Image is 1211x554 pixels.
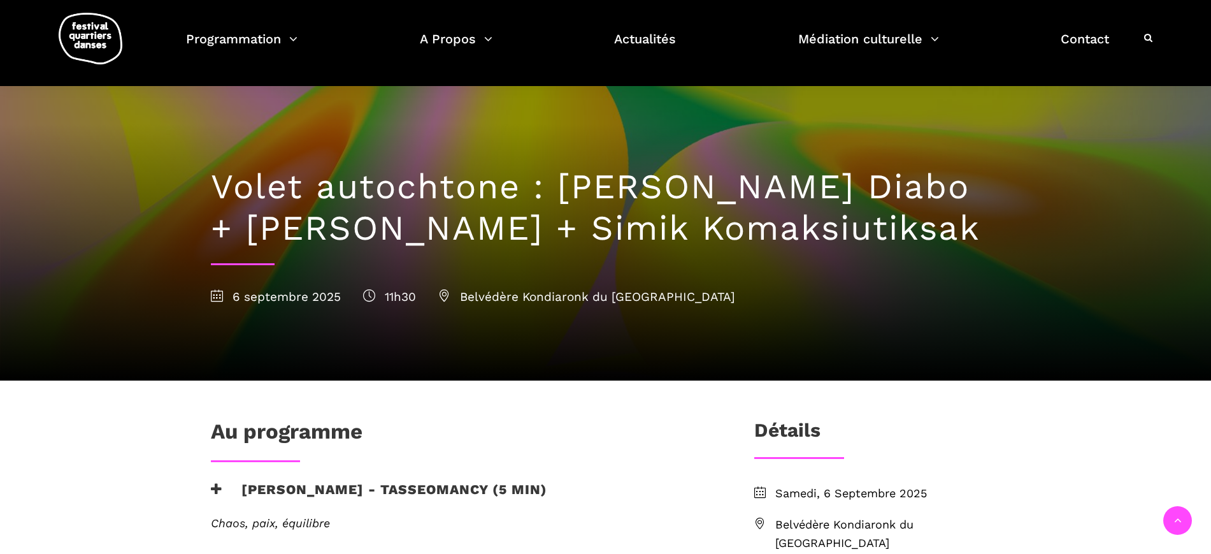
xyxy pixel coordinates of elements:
h1: Au programme [211,419,362,451]
a: Actualités [614,28,676,66]
span: Samedi, 6 Septembre 2025 [775,485,1001,503]
a: Contact [1061,28,1109,66]
h3: [PERSON_NAME] - Tasseomancy (5 min) [211,481,547,513]
span: 6 septembre 2025 [211,289,341,304]
img: logo-fqd-med [59,13,122,64]
a: Médiation culturelle [798,28,939,66]
span: Belvédère Kondiaronk du [GEOGRAPHIC_DATA] [438,289,735,304]
em: Chaos, paix, équilibre [211,516,330,530]
span: Belvédère Kondiaronk du [GEOGRAPHIC_DATA] [775,516,1001,553]
a: A Propos [420,28,492,66]
h1: Volet autochtone : [PERSON_NAME] Diabo + [PERSON_NAME] + Simik Komaksiutiksak [211,166,1001,249]
h3: Détails [754,419,820,451]
a: Programmation [186,28,297,66]
span: 11h30 [363,289,416,304]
